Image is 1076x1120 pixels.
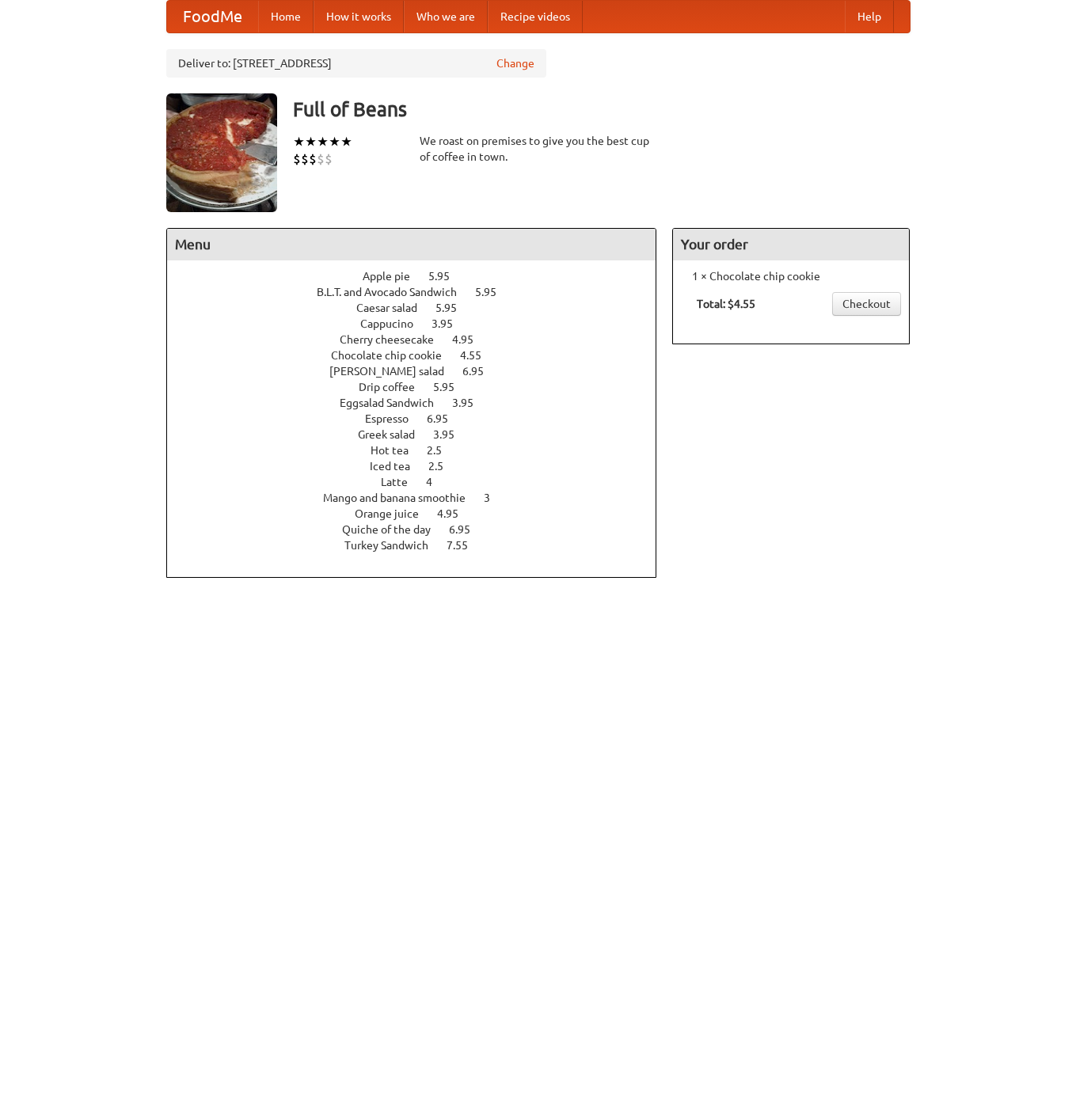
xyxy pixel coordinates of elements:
[314,1,404,32] a: How it works
[293,133,305,150] li: ★
[381,476,424,488] span: Latte
[452,333,489,346] span: 4.95
[342,523,447,536] span: Quiche of the day
[460,349,497,362] span: 4.55
[437,507,474,520] span: 4.95
[317,286,526,298] a: B.L.T. and Avocado Sandwich 5.95
[496,55,534,71] a: Change
[371,444,424,457] span: Hot tea
[293,93,911,125] h3: Full of Beans
[370,460,473,473] a: Iced tea 2.5
[317,286,473,298] span: B.L.T. and Avocado Sandwich
[426,476,448,488] span: 4
[342,523,500,536] a: Quiche of the day 6.95
[323,492,519,504] a: Mango and banana smoothie 3
[167,1,258,32] a: FoodMe
[293,150,301,168] li: $
[340,397,503,409] a: Eggsalad Sandwich 3.95
[433,381,470,393] span: 5.95
[359,381,484,393] a: Drip coffee 5.95
[301,150,309,168] li: $
[475,286,512,298] span: 5.95
[681,268,901,284] li: 1 × Chocolate chip cookie
[365,412,424,425] span: Espresso
[371,444,471,457] a: Hot tea 2.5
[344,539,497,552] a: Turkey Sandwich 7.55
[340,333,450,346] span: Cherry cheesecake
[329,365,460,378] span: [PERSON_NAME] salad
[433,428,470,441] span: 3.95
[258,1,314,32] a: Home
[340,397,450,409] span: Eggsalad Sandwich
[447,539,484,552] span: 7.55
[420,133,657,165] div: We roast on premises to give you the best cup of coffee in town.
[325,150,333,168] li: $
[360,317,482,330] a: Cappucino 3.95
[452,397,489,409] span: 3.95
[329,365,513,378] a: [PERSON_NAME] salad 6.95
[331,349,458,362] span: Chocolate chip cookie
[428,460,459,473] span: 2.5
[697,298,755,310] b: Total: $4.55
[358,428,431,441] span: Greek salad
[484,492,506,504] span: 3
[323,492,481,504] span: Mango and banana smoothie
[317,133,329,150] li: ★
[832,292,901,316] a: Checkout
[428,270,466,283] span: 5.95
[356,302,486,314] a: Caesar salad 5.95
[166,93,277,212] img: angular.jpg
[166,49,546,78] div: Deliver to: [STREET_ADDRESS]
[344,539,444,552] span: Turkey Sandwich
[432,317,469,330] span: 3.95
[370,460,426,473] span: Iced tea
[462,365,500,378] span: 6.95
[359,381,431,393] span: Drip coffee
[358,428,484,441] a: Greek salad 3.95
[331,349,511,362] a: Chocolate chip cookie 4.55
[340,133,352,150] li: ★
[404,1,488,32] a: Who we are
[355,507,435,520] span: Orange juice
[845,1,894,32] a: Help
[355,507,488,520] a: Orange juice 4.95
[356,302,433,314] span: Caesar salad
[363,270,426,283] span: Apple pie
[449,523,486,536] span: 6.95
[427,444,458,457] span: 2.5
[488,1,583,32] a: Recipe videos
[317,150,325,168] li: $
[381,476,462,488] a: Latte 4
[673,229,909,260] h4: Your order
[427,412,464,425] span: 6.95
[365,412,477,425] a: Espresso 6.95
[363,270,479,283] a: Apple pie 5.95
[360,317,429,330] span: Cappucino
[305,133,317,150] li: ★
[329,133,340,150] li: ★
[340,333,503,346] a: Cherry cheesecake 4.95
[167,229,656,260] h4: Menu
[309,150,317,168] li: $
[435,302,473,314] span: 5.95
